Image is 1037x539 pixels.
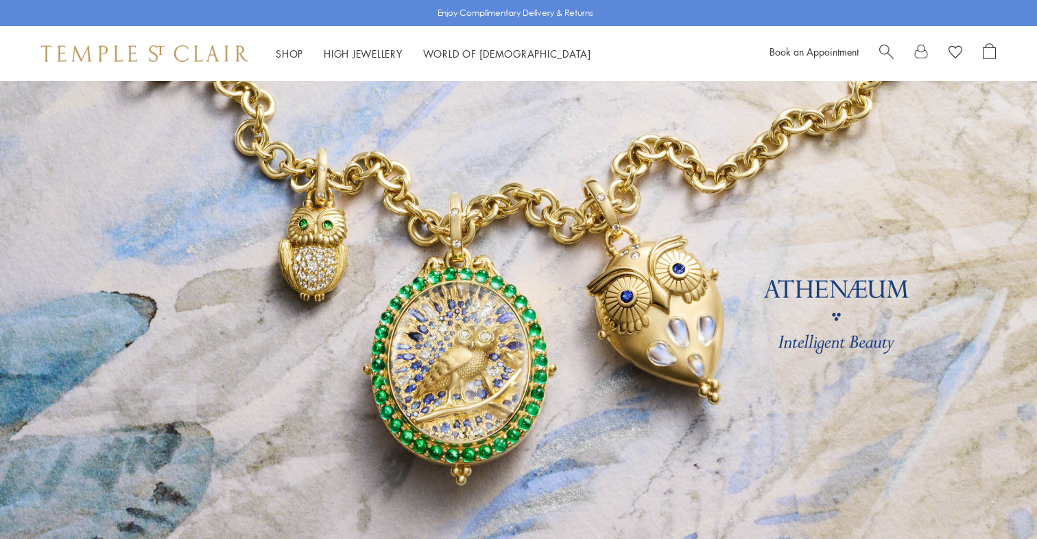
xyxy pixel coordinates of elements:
[276,45,591,62] nav: Main navigation
[423,47,591,60] a: World of [DEMOGRAPHIC_DATA]World of [DEMOGRAPHIC_DATA]
[879,43,894,64] a: Search
[41,45,248,62] img: Temple St. Clair
[983,43,996,64] a: Open Shopping Bag
[770,45,859,58] a: Book an Appointment
[324,47,403,60] a: High JewelleryHigh Jewellery
[276,47,303,60] a: ShopShop
[438,6,593,20] p: Enjoy Complimentary Delivery & Returns
[949,43,962,64] a: View Wishlist
[968,474,1023,525] iframe: Gorgias live chat messenger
